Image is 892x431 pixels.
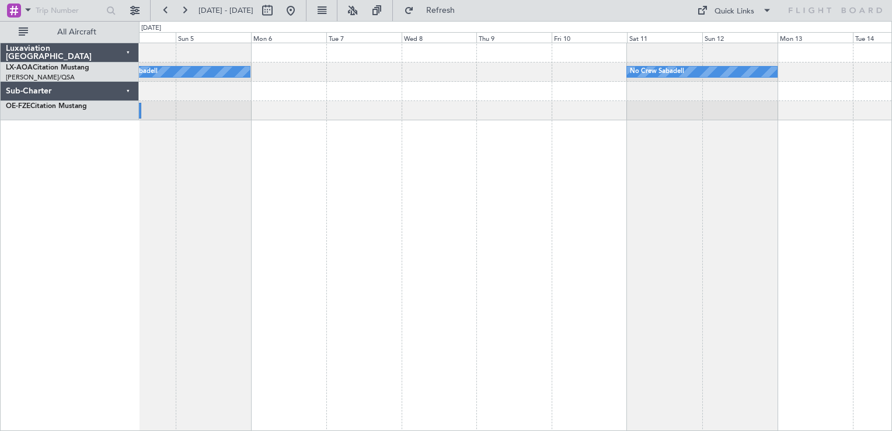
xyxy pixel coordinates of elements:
[6,64,33,71] span: LX-AOA
[176,32,251,43] div: Sun 5
[251,32,326,43] div: Mon 6
[6,64,89,71] a: LX-AOACitation Mustang
[198,5,253,16] span: [DATE] - [DATE]
[399,1,469,20] button: Refresh
[702,32,778,43] div: Sun 12
[778,32,853,43] div: Mon 13
[6,73,75,82] a: [PERSON_NAME]/QSA
[416,6,465,15] span: Refresh
[715,6,754,18] div: Quick Links
[630,63,684,81] div: No Crew Sabadell
[36,2,103,19] input: Trip Number
[6,103,30,110] span: OE-FZE
[13,23,127,41] button: All Aircraft
[6,103,87,110] a: OE-FZECitation Mustang
[476,32,552,43] div: Thu 9
[326,32,402,43] div: Tue 7
[141,23,161,33] div: [DATE]
[402,32,477,43] div: Wed 8
[552,32,627,43] div: Fri 10
[627,32,702,43] div: Sat 11
[691,1,778,20] button: Quick Links
[30,28,123,36] span: All Aircraft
